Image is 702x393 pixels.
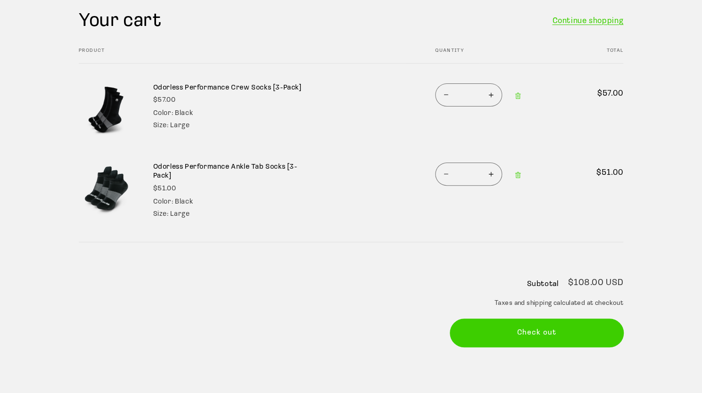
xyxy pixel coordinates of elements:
dt: Color: [153,198,173,205]
img: Odorless Performance Crew Socks [3-Pack] [79,83,133,138]
a: Remove Odorless Performance Crew Socks [3-Pack] - Black / Large [510,86,527,106]
dd: Black [175,198,193,205]
dd: Large [170,122,190,129]
img: Odorless Performance Ankle Tab Socks [3-Pack] [79,163,133,217]
a: Odorless Performance Ankle Tab Socks [3-Pack] [153,163,302,181]
input: Quantity for Odorless Performance Ankle Tab Socks [3-Pack] [457,163,480,186]
h1: Your cart [79,9,161,33]
h2: Subtotal [527,280,558,288]
span: $57.00 [583,88,623,100]
dt: Size: [153,122,169,129]
div: $51.00 [153,184,302,194]
dd: Large [170,211,190,218]
input: Quantity for Odorless Performance Crew Socks [3-Pack] [457,83,480,106]
span: $51.00 [583,167,623,179]
iframe: PayPal-paypal [450,366,624,386]
a: Odorless Performance Crew Socks [3-Pack] [153,83,302,93]
dd: Black [175,110,193,117]
a: Continue shopping [552,14,623,28]
a: Remove Odorless Performance Ankle Tab Socks [3-Pack] - Black / Large [510,165,527,185]
th: Product [79,48,405,63]
dt: Color: [153,110,173,117]
div: $57.00 [153,95,302,106]
p: $108.00 USD [568,279,623,288]
dt: Size: [153,211,169,218]
th: Total [563,48,623,63]
button: Check out [450,319,624,347]
small: Taxes and shipping calculated at checkout [450,299,624,308]
th: Quantity [405,48,563,63]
